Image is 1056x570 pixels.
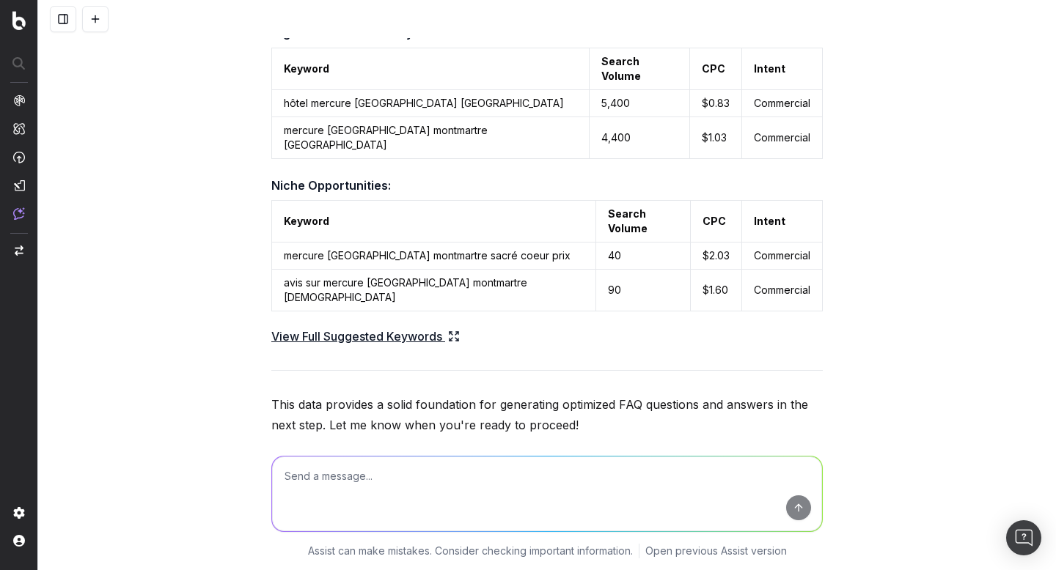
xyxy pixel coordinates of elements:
[690,243,741,270] td: $2.03
[272,270,596,311] td: avis sur mercure [GEOGRAPHIC_DATA] montmartre [DEMOGRAPHIC_DATA]
[13,179,25,191] img: Studio
[690,270,741,311] td: $1.60
[589,117,689,159] td: 4,400
[308,544,633,558] p: Assist can make mistakes. Consider checking important information.
[741,90,822,117] td: Commercial
[741,270,822,311] td: Commercial
[741,201,822,243] td: Intent
[13,95,25,106] img: Analytics
[689,48,741,90] td: CPC
[271,177,823,194] h4: Niche Opportunities:
[13,122,25,135] img: Intelligence
[645,544,787,558] a: Open previous Assist version
[13,207,25,220] img: Assist
[589,48,689,90] td: Search Volume
[596,270,691,311] td: 90
[689,90,741,117] td: $0.83
[13,535,25,547] img: My account
[272,243,596,270] td: mercure [GEOGRAPHIC_DATA] montmartre sacré coeur prix
[741,243,822,270] td: Commercial
[271,326,460,347] a: View Full Suggested Keywords
[741,117,822,159] td: Commercial
[741,48,822,90] td: Intent
[1006,520,1041,555] div: Open Intercom Messenger
[689,117,741,159] td: $1.03
[596,243,691,270] td: 40
[12,11,26,30] img: Botify logo
[13,151,25,163] img: Activation
[272,48,590,90] td: Keyword
[272,117,590,159] td: mercure [GEOGRAPHIC_DATA] montmartre [GEOGRAPHIC_DATA]
[589,90,689,117] td: 5,400
[271,394,823,435] p: This data provides a solid foundation for generating optimized FAQ questions and answers in the n...
[272,90,590,117] td: hôtel mercure [GEOGRAPHIC_DATA] [GEOGRAPHIC_DATA]
[690,201,741,243] td: CPC
[15,245,23,256] img: Switch project
[596,201,691,243] td: Search Volume
[13,507,25,519] img: Setting
[272,201,596,243] td: Keyword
